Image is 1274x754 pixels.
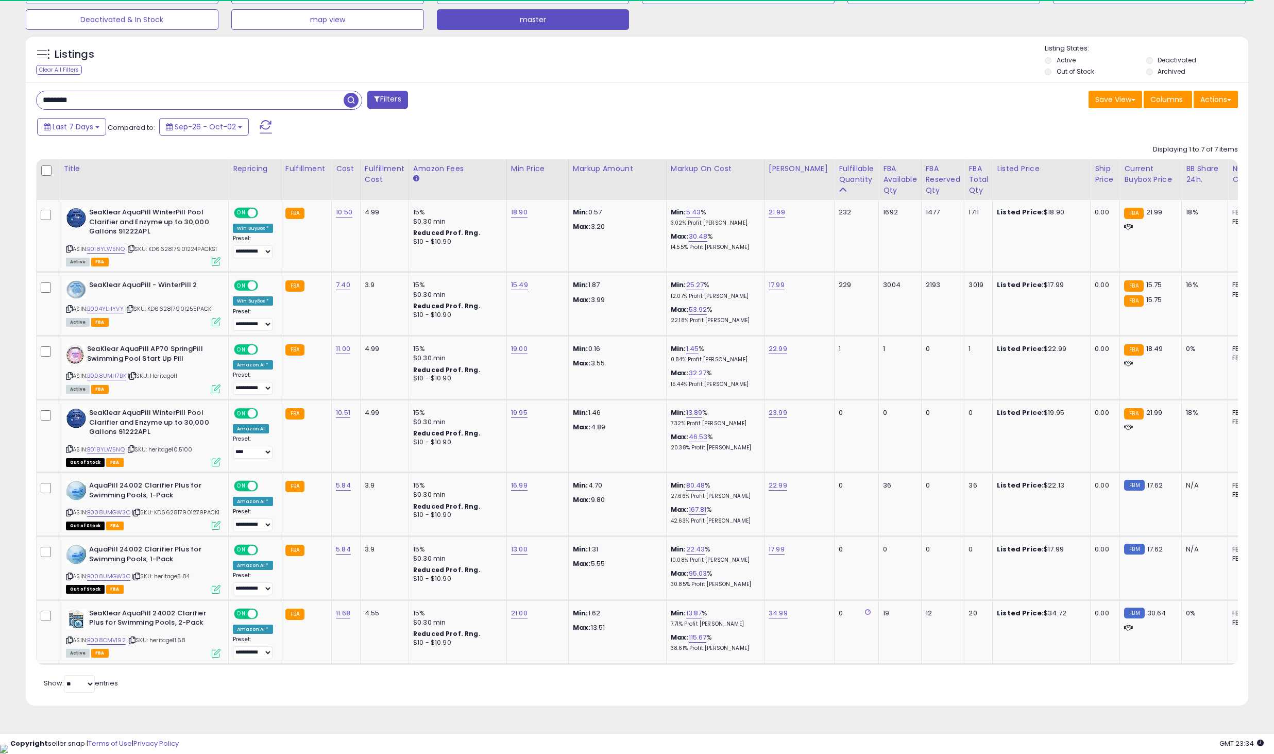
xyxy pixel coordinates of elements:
[257,209,273,217] span: OFF
[257,281,273,290] span: OFF
[413,408,499,417] div: 15%
[336,608,350,618] a: 11.68
[573,295,591,305] strong: Max:
[66,344,84,365] img: 516KdcfnUyL._SL40_.jpg
[769,280,785,290] a: 17.99
[969,545,984,554] div: 0
[671,280,756,299] div: %
[1232,408,1266,417] div: FBA: 9
[969,208,984,217] div: 1711
[66,408,220,465] div: ASIN:
[689,368,707,378] a: 32.27
[413,217,499,226] div: $0.30 min
[1232,344,1266,354] div: FBA: 6
[1150,94,1183,105] span: Columns
[511,408,528,418] a: 19.95
[839,280,871,290] div: 229
[365,408,401,417] div: 4.99
[285,545,304,556] small: FBA
[573,280,588,290] strong: Min:
[87,572,130,581] a: B008UMGW3O
[1232,354,1266,363] div: FBM: 2
[1124,344,1143,356] small: FBA
[336,408,350,418] a: 10.51
[55,47,94,62] h5: Listings
[1158,56,1196,64] label: Deactivated
[413,290,499,299] div: $0.30 min
[1144,91,1192,108] button: Columns
[285,344,304,356] small: FBA
[1095,208,1112,217] div: 0.00
[671,305,756,324] div: %
[1153,145,1238,155] div: Displaying 1 to 7 of 7 items
[175,122,236,132] span: Sep-26 - Oct-02
[926,163,960,196] div: FBA Reserved Qty
[1124,163,1177,185] div: Current Buybox Price
[413,344,499,354] div: 15%
[413,228,481,237] b: Reduced Prof. Rng.
[108,123,155,132] span: Compared to:
[132,508,219,516] span: | SKU: KD662817901279PACK1
[413,502,481,511] b: Reduced Prof. Rng.
[573,422,591,432] strong: Max:
[36,65,82,75] div: Clear All Filters
[87,305,124,313] a: B004YLHYVY
[413,417,499,427] div: $0.30 min
[686,608,702,618] a: 13.87
[91,385,109,394] span: FBA
[437,9,630,30] button: master
[671,317,756,324] p: 22.18% Profit [PERSON_NAME]
[88,739,132,748] a: Terms of Use
[969,408,984,417] div: 0
[1158,67,1185,76] label: Archived
[1232,290,1266,299] div: FBM: 10
[1124,208,1143,219] small: FBA
[686,480,705,491] a: 80.48
[671,208,756,227] div: %
[671,280,686,290] b: Min:
[1095,280,1112,290] div: 0.00
[839,344,871,354] div: 1
[413,438,499,447] div: $10 - $10.90
[87,445,125,454] a: B018YLW5NQ
[769,408,787,418] a: 23.99
[671,231,689,241] b: Max:
[1147,480,1163,490] span: 17.62
[233,508,273,531] div: Preset:
[511,480,528,491] a: 16.99
[997,545,1082,554] div: $17.99
[235,409,248,418] span: ON
[689,432,708,442] a: 46.53
[573,545,658,554] p: 1.31
[573,495,591,505] strong: Max:
[1194,91,1238,108] button: Actions
[413,429,481,438] b: Reduced Prof. Rng.
[66,545,220,593] div: ASIN:
[233,224,273,233] div: Win BuyBox *
[1095,481,1112,490] div: 0.00
[125,305,213,313] span: | SKU: KD662817901255PACK1
[1186,208,1220,217] div: 18%
[87,636,126,645] a: B008CMV192
[997,163,1086,174] div: Listed Price
[1095,408,1112,417] div: 0.00
[1147,544,1163,554] span: 17.62
[233,372,273,395] div: Preset:
[66,258,90,266] span: All listings currently available for purchase on Amazon
[413,481,499,490] div: 15%
[367,91,407,109] button: Filters
[671,493,756,500] p: 27.66% Profit [PERSON_NAME]
[1186,408,1220,417] div: 18%
[1146,295,1162,305] span: 15.75
[511,207,528,217] a: 18.90
[671,305,689,314] b: Max:
[573,295,658,305] p: 3.99
[66,280,220,325] div: ASIN:
[89,481,214,502] b: AquaPill 24002 Clarifier Plus for Swimming Pools, 1-Pack
[573,163,662,174] div: Markup Amount
[926,208,957,217] div: 1477
[1124,408,1143,420] small: FBA
[233,308,273,331] div: Preset:
[997,280,1082,290] div: $17.99
[839,208,871,217] div: 232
